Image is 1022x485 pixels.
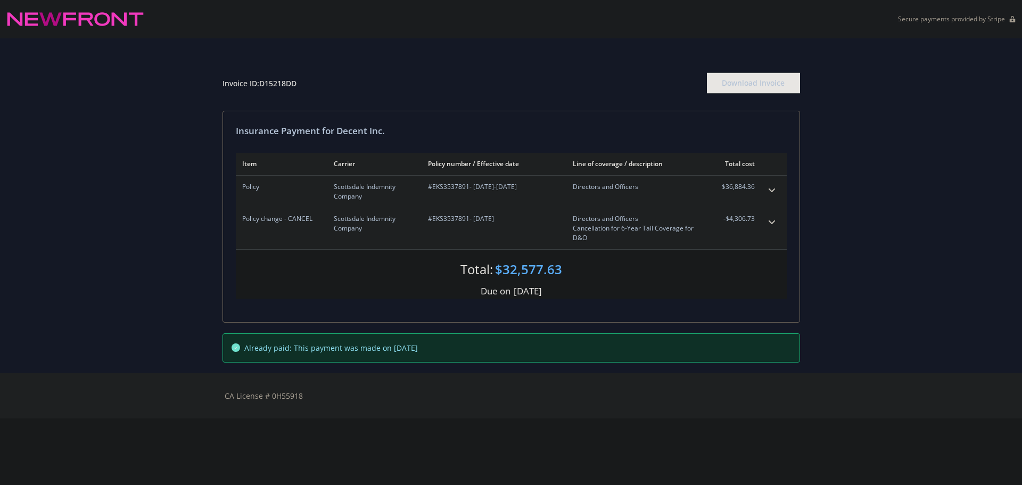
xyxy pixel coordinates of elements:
[334,182,411,201] span: Scottsdale Indemnity Company
[573,214,698,224] span: Directors and Officers
[573,159,698,168] div: Line of coverage / description
[242,182,317,192] span: Policy
[573,224,698,243] span: Cancellation for 6-Year Tail Coverage for D&O
[236,176,787,208] div: PolicyScottsdale Indemnity Company#EKS3537891- [DATE]-[DATE]Directors and Officers$36,884.36expan...
[715,182,755,192] span: $36,884.36
[481,284,510,298] div: Due on
[573,182,698,192] span: Directors and Officers
[573,214,698,243] span: Directors and OfficersCancellation for 6-Year Tail Coverage for D&O
[236,208,787,249] div: Policy change - CANCELScottsdale Indemnity Company#EKS3537891- [DATE]Directors and OfficersCancel...
[763,182,780,199] button: expand content
[225,390,798,401] div: CA License # 0H55918
[707,73,800,93] div: Download Invoice
[334,214,411,233] span: Scottsdale Indemnity Company
[715,214,755,224] span: -$4,306.73
[244,342,418,354] span: Already paid: This payment was made on [DATE]
[222,78,296,89] div: Invoice ID: D15218DD
[242,214,317,224] span: Policy change - CANCEL
[428,159,556,168] div: Policy number / Effective date
[334,159,411,168] div: Carrier
[514,284,542,298] div: [DATE]
[707,72,800,94] button: Download Invoice
[236,124,787,138] div: Insurance Payment for Decent Inc.
[460,260,493,278] div: Total:
[428,214,556,224] span: #EKS3537891 - [DATE]
[428,182,556,192] span: #EKS3537891 - [DATE]-[DATE]
[898,14,1005,23] p: Secure payments provided by Stripe
[715,159,755,168] div: Total cost
[242,159,317,168] div: Item
[495,260,562,278] div: $32,577.63
[763,214,780,231] button: expand content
